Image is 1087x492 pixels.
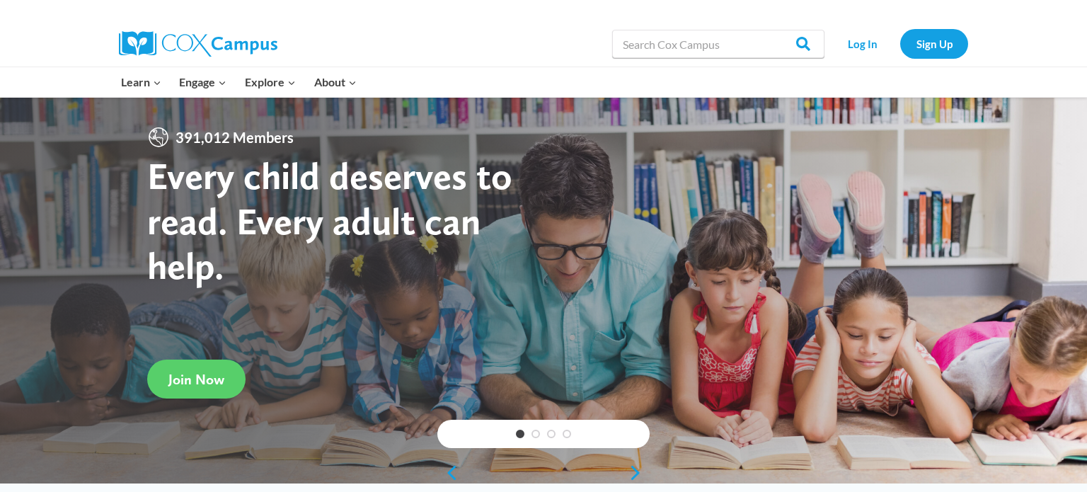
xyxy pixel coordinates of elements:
span: 391,012 Members [170,126,299,149]
div: content slider buttons [437,459,650,487]
a: previous [437,464,459,481]
nav: Primary Navigation [112,67,365,97]
a: Join Now [147,360,246,399]
a: 1 [516,430,524,438]
a: Log In [832,29,893,58]
span: Engage [179,73,226,91]
span: Explore [245,73,296,91]
a: next [628,464,650,481]
img: Cox Campus [119,31,277,57]
span: Join Now [168,371,224,388]
a: 2 [531,430,540,438]
span: Learn [121,73,161,91]
a: Sign Up [900,29,968,58]
strong: Every child deserves to read. Every adult can help. [147,153,512,288]
a: 3 [547,430,556,438]
a: 4 [563,430,571,438]
nav: Secondary Navigation [832,29,968,58]
span: About [314,73,357,91]
input: Search Cox Campus [612,30,824,58]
